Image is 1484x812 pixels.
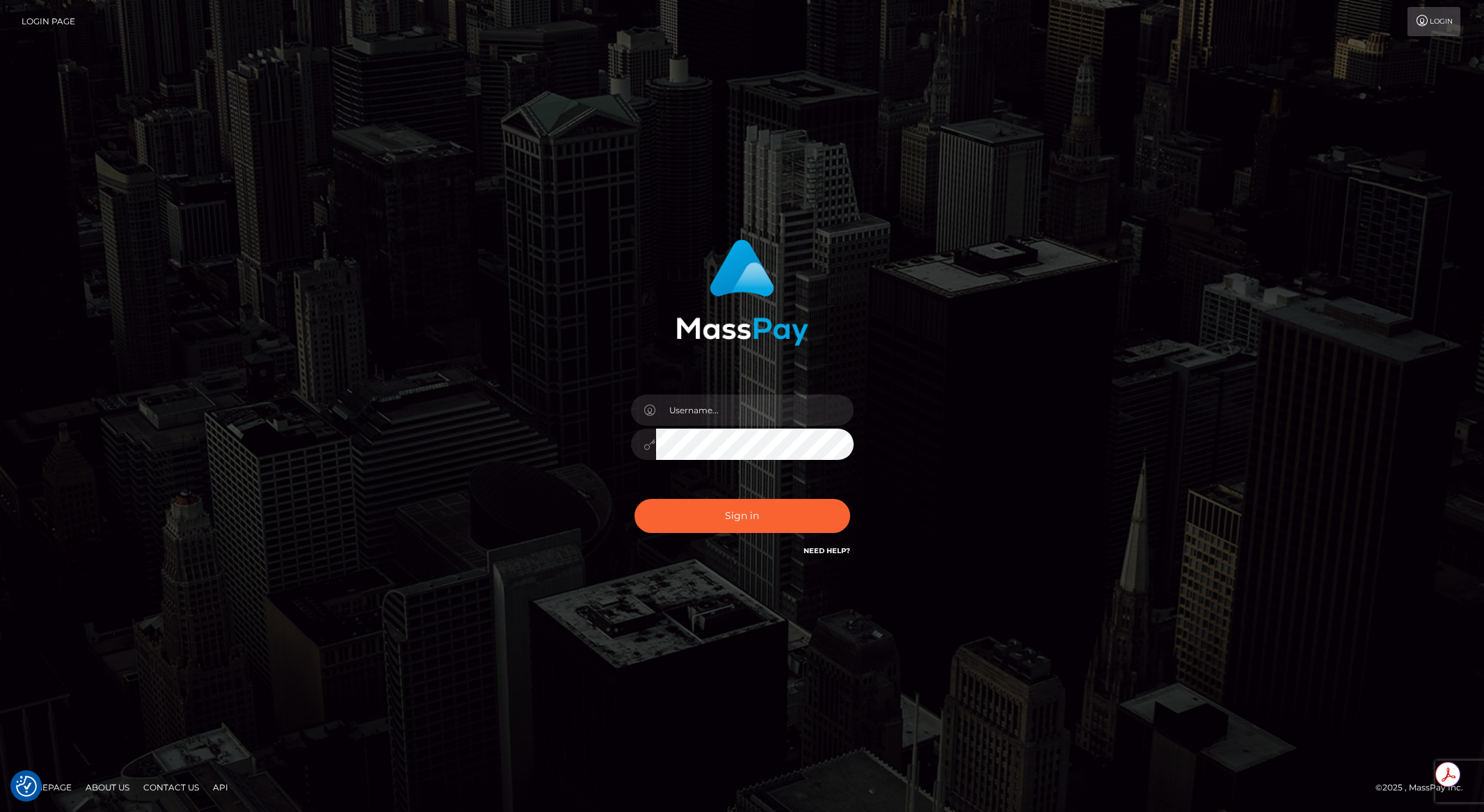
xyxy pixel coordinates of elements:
[676,239,808,346] img: MassPay Login
[80,777,135,798] a: About Us
[635,499,850,533] button: Sign in
[16,776,37,797] img: Revisit consent button
[207,777,234,798] a: API
[804,546,850,555] a: Need Help?
[16,776,37,797] button: Consent Preferences
[22,7,75,36] a: Login Page
[1375,780,1474,795] div: © 2025 , MassPay Inc.
[138,777,205,798] a: Contact Us
[1407,7,1460,36] a: Login
[15,777,77,798] a: Homepage
[656,395,854,426] input: Username...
